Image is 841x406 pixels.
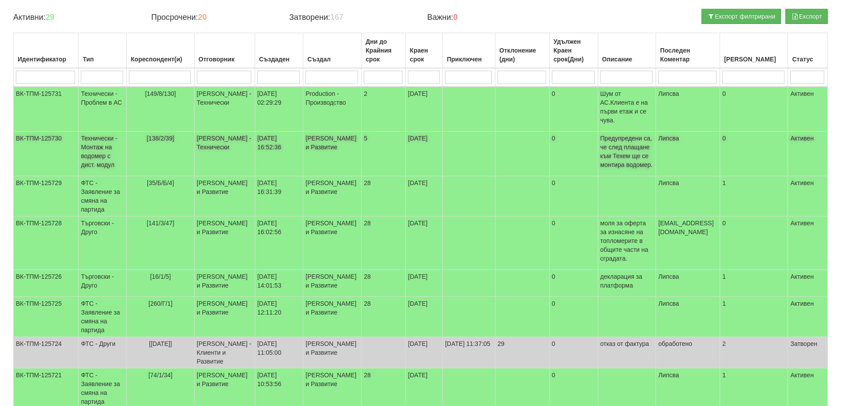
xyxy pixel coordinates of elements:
[255,33,303,68] th: Създаден: No sort applied, activate to apply an ascending sort
[788,87,828,132] td: Активен
[658,372,679,379] span: Липсва
[600,272,654,290] p: декларация за платформа
[14,216,79,270] td: ВК-ТПМ-125728
[151,13,275,22] h4: Просрочени:
[549,33,598,68] th: Удължен Краен срок(Дни): No sort applied, activate to apply an ascending sort
[495,337,550,368] td: 29
[658,179,679,186] span: Липсва
[427,13,551,22] h4: Важни:
[658,300,679,307] span: Липсва
[255,297,303,337] td: [DATE] 12:11:20
[303,176,362,216] td: [PERSON_NAME] и Развитие
[549,176,598,216] td: 0
[305,53,359,65] div: Създал
[14,176,79,216] td: ВК-ТПМ-125729
[600,134,654,169] p: Предупредени са, че след плащане към Техем ще се монтира водомер.
[658,44,717,65] div: Последен Коментар
[79,270,127,297] td: Търговски - Друго
[720,132,788,176] td: 0
[406,176,443,216] td: [DATE]
[149,340,172,347] span: [[DATE]]
[720,270,788,297] td: 1
[14,132,79,176] td: ВК-ТПМ-125730
[600,53,654,65] div: Описание
[364,300,371,307] span: 28
[147,220,174,227] span: [141/3/47]
[549,87,598,132] td: 0
[79,176,127,216] td: ФТС - Заявление за смяна на партида
[79,87,127,132] td: Технически - Проблем в АС
[549,216,598,270] td: 0
[658,135,679,142] span: Липсва
[364,179,371,186] span: 28
[303,270,362,297] td: [PERSON_NAME] и Развитие
[303,132,362,176] td: [PERSON_NAME] и Развитие
[255,270,303,297] td: [DATE] 14:01:53
[720,33,788,68] th: Брой Файлове: No sort applied, activate to apply an ascending sort
[549,270,598,297] td: 0
[406,216,443,270] td: [DATE]
[14,337,79,368] td: ВК-ТПМ-125724
[788,132,828,176] td: Активен
[720,176,788,216] td: 1
[658,273,679,280] span: Липсва
[701,9,781,24] button: Експорт филтрирани
[552,35,596,65] div: Удължен Краен срок(Дни)
[788,297,828,337] td: Активен
[79,132,127,176] td: Технически - Монтаж на водомер с дист. модул
[194,216,255,270] td: [PERSON_NAME] и Развитие
[14,270,79,297] td: ВК-ТПМ-125726
[720,216,788,270] td: 0
[145,90,176,97] span: [149/8/130]
[194,337,255,368] td: [PERSON_NAME] - Клиенти и Развитие
[148,300,172,307] span: [260/Г/1]
[788,216,828,270] td: Активен
[127,33,194,68] th: Кореспондент(и): No sort applied, activate to apply an ascending sort
[194,176,255,216] td: [PERSON_NAME] и Развитие
[79,337,127,368] td: ФТС - Други
[788,33,828,68] th: Статус: No sort applied, activate to apply an ascending sort
[600,89,654,125] p: Шум от АС.Клиента е на първи етаж и се чува.
[549,297,598,337] td: 0
[255,176,303,216] td: [DATE] 16:31:39
[14,33,79,68] th: Идентификатор: No sort applied, activate to apply an ascending sort
[150,273,171,280] span: [16/1/5]
[147,135,174,142] span: [138/2/39]
[257,53,301,65] div: Създаден
[406,297,443,337] td: [DATE]
[658,220,713,235] span: [EMAIL_ADDRESS][DOMAIN_NAME]
[658,90,679,97] span: Липсва
[549,337,598,368] td: 0
[330,13,343,22] b: 167
[255,87,303,132] td: [DATE] 02:29:29
[598,33,656,68] th: Описание: No sort applied, activate to apply an ascending sort
[194,132,255,176] td: [PERSON_NAME] - Технически
[255,216,303,270] td: [DATE] 16:02:56
[303,216,362,270] td: [PERSON_NAME] и Развитие
[303,33,362,68] th: Създал: No sort applied, activate to apply an ascending sort
[453,13,458,22] b: 0
[362,33,406,68] th: Дни до Крайния срок: No sort applied, activate to apply an ascending sort
[600,339,654,348] p: отказ от фактура
[656,33,720,68] th: Последен Коментар: No sort applied, activate to apply an ascending sort
[720,87,788,132] td: 0
[16,53,76,65] div: Идентификатор
[364,273,371,280] span: 28
[443,33,495,68] th: Приключен: No sort applied, activate to apply an ascending sort
[406,33,443,68] th: Краен срок: No sort applied, activate to apply an ascending sort
[45,13,54,22] b: 29
[788,270,828,297] td: Активен
[255,337,303,368] td: [DATE] 11:05:00
[406,132,443,176] td: [DATE]
[197,53,253,65] div: Отговорник
[129,53,192,65] div: Кореспондент(и)
[364,372,371,379] span: 28
[406,87,443,132] td: [DATE]
[198,13,207,22] b: 20
[720,297,788,337] td: 1
[406,337,443,368] td: [DATE]
[79,216,127,270] td: Търговски - Друго
[303,87,362,132] td: Production - Производство
[785,9,828,24] button: Експорт
[14,297,79,337] td: ВК-ТПМ-125725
